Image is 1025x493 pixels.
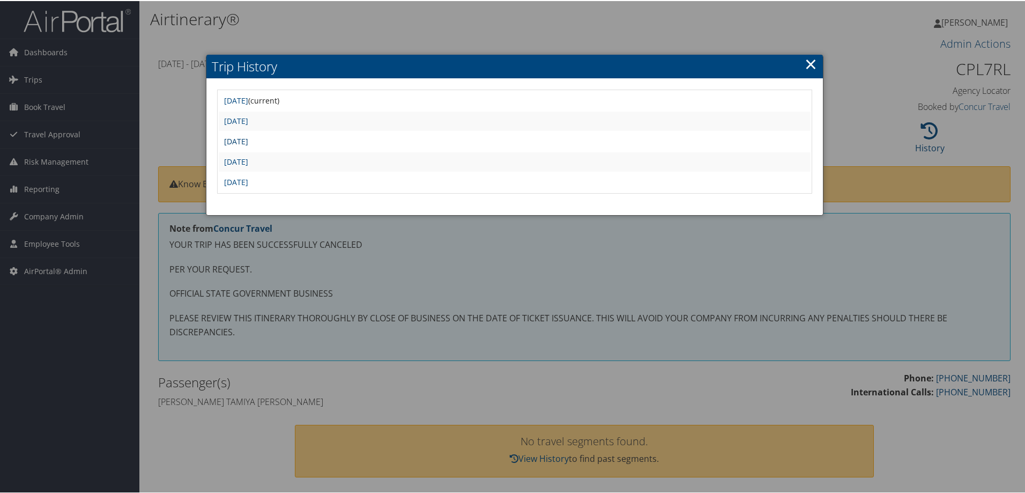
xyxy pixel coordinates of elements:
[224,156,248,166] a: [DATE]
[224,115,248,125] a: [DATE]
[805,52,817,73] a: ×
[206,54,823,77] h2: Trip History
[224,135,248,145] a: [DATE]
[224,94,248,105] a: [DATE]
[224,176,248,186] a: [DATE]
[219,90,811,109] td: (current)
